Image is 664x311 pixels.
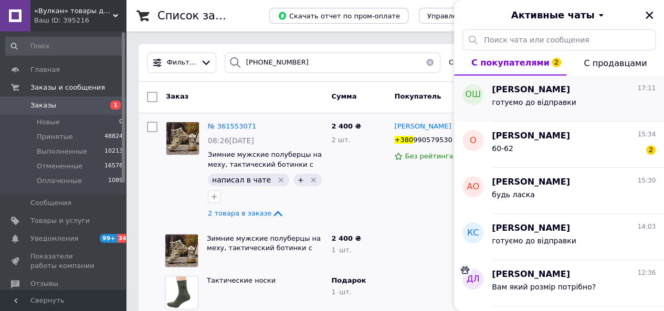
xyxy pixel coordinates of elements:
[331,136,350,144] span: 2 шт.
[427,12,510,20] span: Управление статусами
[511,8,595,22] span: Активные чаты
[492,269,570,281] span: [PERSON_NAME]
[100,234,117,243] span: 99+
[37,162,82,171] span: Отмененные
[331,122,361,130] span: 2 400 ₴
[637,269,656,277] span: 12:36
[467,227,479,239] span: КС
[34,16,126,25] div: Ваш ID: 395216
[483,8,635,22] button: Активные чаты
[637,222,656,231] span: 14:03
[166,122,199,155] img: Фото товару
[394,92,441,100] span: Покупатель
[166,122,199,155] a: Фото товару
[637,176,656,185] span: 15:30
[462,29,656,50] input: Поиск чата или сообщения
[331,234,361,242] span: 2 400 ₴
[566,50,664,76] button: С продавцами
[470,135,477,147] span: О
[643,9,656,22] button: Закрыть
[492,176,570,188] span: [PERSON_NAME]
[30,198,71,208] span: Сообщения
[465,89,481,101] span: ОШ
[104,147,123,156] span: 10213
[208,136,254,145] span: 08:26[DATE]
[208,122,256,130] a: № 361553071
[405,152,453,160] span: Без рейтинга
[331,92,356,100] span: Сумма
[492,144,513,153] span: 60-62
[454,76,664,122] button: ОШ[PERSON_NAME]17:11готуємо до відправки
[225,52,440,73] input: Поиск по номеру заказа, ФИО покупателя, номеру телефона, Email, номеру накладной
[492,130,570,142] span: [PERSON_NAME]
[471,58,550,68] span: С покупателями
[37,132,73,142] span: Принятые
[419,8,518,24] button: Управление статусами
[492,190,535,199] span: будь ласка
[30,279,58,288] span: Отзывы
[454,214,664,260] button: КС[PERSON_NAME]14:03готуємо до відправки
[30,65,60,74] span: Главная
[492,222,570,234] span: [PERSON_NAME]
[104,162,123,171] span: 16578
[117,234,129,243] span: 34
[394,122,451,130] span: [PERSON_NAME]
[208,151,322,178] a: Зимние мужские полуберцы на меху, тактический ботинки с мехом
[492,237,576,245] span: готуємо до відправки
[165,234,198,267] img: Фото товару
[30,101,56,110] span: Заказы
[492,84,570,96] span: [PERSON_NAME]
[166,92,188,100] span: Заказ
[394,136,452,144] span: +380990579530
[492,283,596,291] span: Вам який розмір потрібно?
[277,176,285,184] svg: Удалить метку
[34,6,113,16] span: «Вулкан» товары для рыбалки, охоты, туризма и дайвинга, лодки и моторы
[331,288,351,296] span: 1 шт.
[5,37,124,56] input: Поиск
[467,181,479,193] span: АО
[278,11,400,20] span: Скачать отчет по пром-оплате
[212,176,271,184] span: написал в чате
[37,117,60,127] span: Новые
[552,58,561,67] span: 2
[208,209,284,217] a: 2 товара в заказе
[104,132,123,142] span: 48824
[492,98,576,106] span: готуємо до відправки
[166,276,197,309] img: Фото товару
[454,50,566,76] button: С покупателями2
[110,101,121,110] span: 1
[454,168,664,214] button: АО[PERSON_NAME]15:30будь ласка
[37,176,82,186] span: Оплаченные
[331,276,366,284] span: Подарок
[637,130,656,139] span: 15:34
[584,58,647,68] span: С продавцами
[298,176,304,184] span: +
[454,260,664,306] button: ДЛ[PERSON_NAME]12:36Вам який розмір потрібно?
[30,234,78,243] span: Уведомления
[637,84,656,93] span: 17:11
[37,147,87,156] span: Выполненные
[646,145,656,155] span: 2
[167,58,197,68] span: Фильтры
[331,246,351,254] span: 1 шт.
[419,52,440,73] button: Очистить
[108,176,123,186] span: 1089
[413,136,452,144] span: 990579530
[207,276,276,284] a: Тактические носки
[454,122,664,168] button: О[PERSON_NAME]15:3460-622
[269,8,408,24] button: Скачать отчет по пром-оплате
[207,234,321,262] a: Зимние мужские полуберцы на меху, тактический ботинки с мехом
[30,83,105,92] span: Заказы и сообщения
[467,273,480,285] span: ДЛ
[208,209,271,217] span: 2 товара в заказе
[157,9,248,22] h1: Список заказов
[449,58,531,68] span: Сохраненные фильтры:
[119,117,123,127] span: 0
[394,122,451,132] a: [PERSON_NAME]
[394,136,413,144] span: +380
[30,252,97,271] span: Показатели работы компании
[30,216,90,226] span: Товары и услуги
[309,176,318,184] svg: Удалить метку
